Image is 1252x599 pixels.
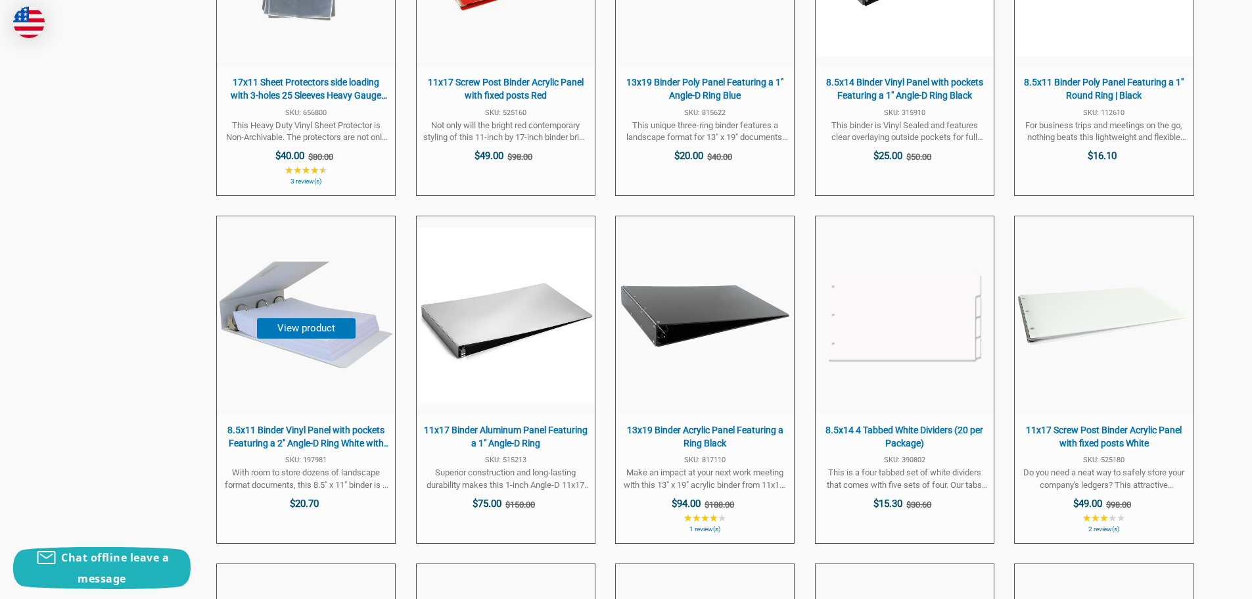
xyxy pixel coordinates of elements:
[423,424,588,450] span: 11x17 Binder Aluminum Panel Featuring a 1" Angle-D Ring
[684,513,726,523] span: ★★★★★
[1021,120,1186,143] span: For business trips and meetings on the go, nothing beats this lightweight and flexible 8.5" x 11"...
[275,150,304,162] span: $40.00
[622,120,787,143] span: This unique three-ring binder features a landscape format for 13" x 19" documents. Inside, 1" ang...
[873,498,902,510] span: $15.30
[822,424,987,450] span: 8.5x14 4 Tabbed White Dividers (20 per Package)
[285,165,327,176] span: ★★★★★
[223,424,388,450] span: 8.5x11 Binder Vinyl Panel with pockets Featuring a 2" Angle-D Ring White with Top Opening Pockets
[223,178,388,185] span: 3 review(s)
[906,500,931,510] span: $30.60
[674,150,703,162] span: $20.00
[822,109,987,116] span: SKU: 315910
[622,526,787,533] span: 1 review(s)
[505,500,535,510] span: $150.00
[217,216,395,543] a: 8.5x11 Binder Vinyl Panel with pockets Featuring a 2
[290,498,319,510] span: $20.70
[1021,76,1186,102] span: 8.5x11 Binder Poly Panel Featuring a 1" Round Ring | Black
[423,467,588,491] span: Superior construction and long-lasting durability makes this 1-inch Angle-D 11x17 ring binder ide...
[1015,228,1192,404] img: 11x17 Screw Post Binder Acrylic Panel with fixed posts White
[1021,424,1186,450] span: 11x17 Screw Post Binder Acrylic Panel with fixed posts White
[822,120,987,143] span: This binder is Vinyl Sealed and features clear overlaying outside pockets for full sheet insertio...
[1073,498,1102,510] span: $49.00
[1082,513,1125,523] span: ★★★★★
[473,498,501,510] span: $75.00
[622,424,787,450] span: 13x19 Binder Acrylic Panel Featuring a Ring Black
[423,456,588,464] span: SKU: 515213
[622,109,787,116] span: SKU: 815622
[507,152,532,162] span: $98.00
[13,7,45,38] img: duty and tax information for United States
[622,456,787,464] span: SKU: 817110
[1021,456,1186,464] span: SKU: 525180
[707,152,732,162] span: $40.00
[1015,216,1193,543] a: 11x17 Screw Post Binder Acrylic Panel with fixed posts White
[1021,526,1186,533] span: 2 review(s)
[672,498,701,510] span: $94.00
[223,120,388,143] span: This Heavy Duty Vinyl Sheet Protector is Non-Archivable. The protectors are not only a Heavy-Duty...
[822,456,987,464] span: SKU: 390802
[13,547,191,589] button: Chat offline leave a message
[423,109,588,116] span: SKU: 525160
[816,216,994,543] a: 8.5x14 4 Tabbed White Dividers (20 per Package)
[423,76,588,102] span: 11x17 Screw Post Binder Acrylic Panel with fixed posts Red
[1106,500,1131,510] span: $98.00
[705,500,734,510] span: $188.00
[308,152,333,162] span: $80.00
[906,152,931,162] span: $50.00
[61,550,169,586] span: Chat offline leave a message
[223,456,388,464] span: SKU: 197981
[423,120,588,143] span: Not only will the bright red contemporary styling of this 11-inch by 17-inch binder bring added a...
[218,228,394,404] img: 8.5x11 Binder Vinyl Panel with pockets Featuring a 2" Angle-D Ring White with Top Opening Pockets
[1021,467,1186,491] span: Do you need a neat way to safely store your company's ledgers? This attractive contemporary white...
[223,76,388,102] span: 17x11 Sheet Protectors side loading with 3-holes 25 Sleeves Heavy Gauge Non-Archival Clear
[873,150,902,162] span: $25.00
[1088,150,1117,162] span: $16.10
[822,467,987,491] span: This is a four tabbed set of white dividers that comes with five sets of four. Our tabs are made ...
[622,467,787,491] span: Make an impact at your next work meeting with this 13" x 19" acrylic binder from 11x17. The acryl...
[622,76,787,102] span: 13x19 Binder Poly Panel Featuring a 1" Angle-D Ring Blue
[257,318,356,339] button: View product
[417,216,595,543] a: 11x17 Binder Aluminum Panel Featuring a 1
[223,109,388,116] span: SKU: 656800
[475,150,503,162] span: $49.00
[616,216,794,543] a: 13x19 Binder Acrylic Panel Featuring a Ring Black
[1021,109,1186,116] span: SKU: 112610
[822,76,987,102] span: 8.5x14 Binder Vinyl Panel with pockets Featuring a 1" Angle-D Ring Black
[223,467,388,491] span: With room to store dozens of landscape format documents, this 8.5" x 11" binder is a great office...
[816,228,993,404] img: 8.5x14 4 Tabbed White Dividers (20 per Package)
